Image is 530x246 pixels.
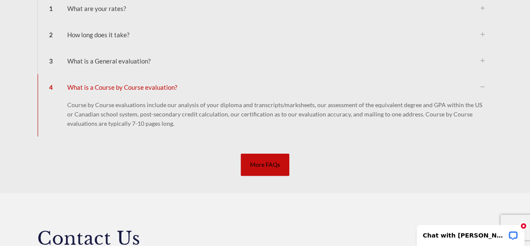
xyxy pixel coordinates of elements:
[38,22,493,48] div: How long does it take?
[411,219,530,246] iframe: LiveChat chat widget
[49,30,53,39] span: 2
[250,161,280,169] span: More FAQs
[38,48,493,74] div: What is a General evaluation?
[37,74,493,137] div: 4What is a Course by Course evaluation?Course by Course evaluations include our analysis of your ...
[49,4,53,13] span: 1
[38,74,493,100] div: What is a Course by Course evaluation?
[37,48,493,74] div: 3What is a General evaluation?
[241,154,289,176] a: More FAQs
[67,100,485,128] p: Course by Course evaluations include our analysis of your diploma and transcripts/marksheets, our...
[49,83,53,92] span: 4
[49,56,53,66] span: 3
[37,22,493,48] div: 2How long does it take?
